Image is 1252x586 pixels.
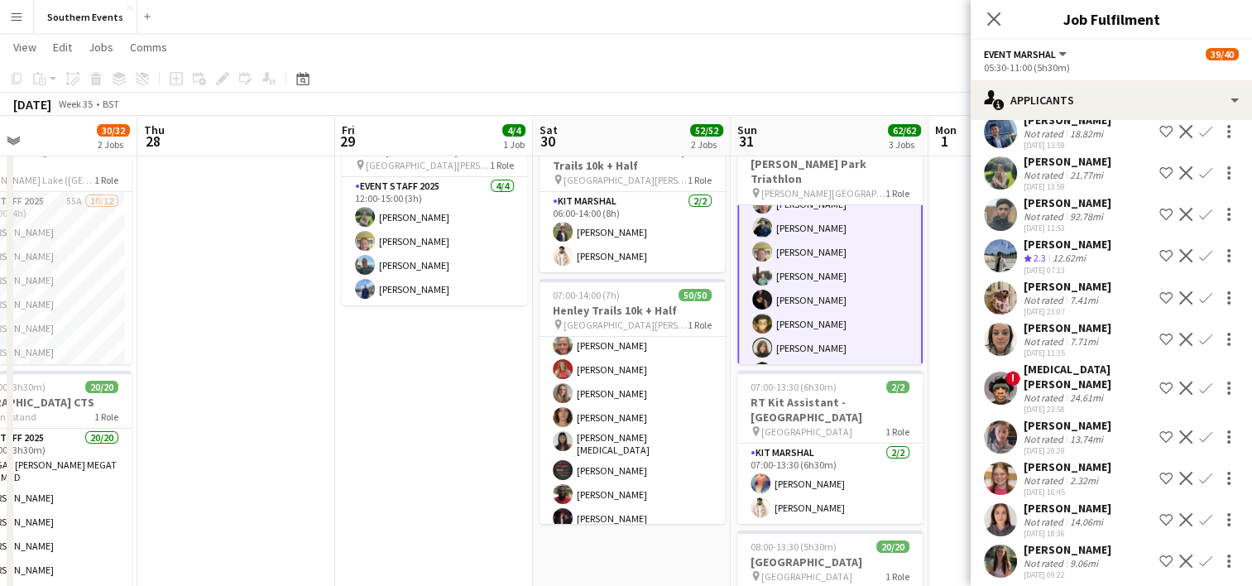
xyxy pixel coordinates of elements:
div: [PERSON_NAME] [1024,542,1111,557]
span: [GEOGRAPHIC_DATA] [761,570,852,583]
span: Fri [342,122,355,137]
div: 7.41mi [1067,294,1101,306]
div: 14.06mi [1067,516,1106,528]
a: View [7,36,43,58]
div: Not rated [1024,474,1067,487]
button: Southern Events [34,1,137,33]
span: 4/4 [502,124,525,137]
span: [GEOGRAPHIC_DATA][PERSON_NAME] [564,174,688,186]
div: [DATE] 13:59 [1024,140,1111,151]
div: [PERSON_NAME] [1024,320,1111,335]
span: 28 [142,132,165,151]
app-card-role: Event Staff 20254/412:00-15:00 (3h)[PERSON_NAME][PERSON_NAME][PERSON_NAME][PERSON_NAME] [342,177,527,305]
span: 29 [339,132,355,151]
h3: Job Fulfilment [971,8,1252,30]
div: [DATE] 20:29 [1024,445,1111,456]
span: 1 Role [94,411,118,423]
span: Mon [935,122,957,137]
div: [DATE] 11:35 [1024,348,1111,358]
span: 50/50 [679,289,712,301]
div: [PERSON_NAME] [1024,237,1111,252]
div: [DATE] 09:22 [1024,569,1111,580]
div: [DATE] 13:59 [1024,181,1111,192]
span: 39/40 [1206,48,1239,60]
span: 31 [735,132,757,151]
span: Sun [737,122,757,137]
span: 1 Role [490,159,514,171]
div: 13.74mi [1067,433,1106,445]
app-job-card: 07:00-13:30 (6h30m)2/2RT Kit Assistant - [GEOGRAPHIC_DATA] [GEOGRAPHIC_DATA]1 RoleKit Marshal2/20... [737,371,923,524]
h3: Henley Trails 10k + Half [540,303,725,318]
a: Comms [123,36,174,58]
span: 1 Role [885,425,909,438]
div: 3 Jobs [889,138,920,151]
app-job-card: 07:00-14:00 (7h)50/50Henley Trails 10k + Half [GEOGRAPHIC_DATA][PERSON_NAME]1 Role[PERSON_NAME][P... [540,279,725,524]
span: Week 35 [55,98,96,110]
span: 2.3 [1034,252,1046,264]
div: 1 Job [503,138,525,151]
span: 52/52 [690,124,723,137]
h3: [PERSON_NAME] Park Triathlon [737,156,923,186]
span: 08:00-13:30 (5h30m) [751,540,837,553]
div: Not rated [1024,335,1067,348]
span: [GEOGRAPHIC_DATA][PERSON_NAME] [366,159,490,171]
div: Not rated [1024,557,1067,569]
div: [DATE] 23:58 [1024,404,1153,415]
div: 92.78mi [1067,210,1106,223]
div: Not rated [1024,127,1067,140]
app-job-card: Updated05:30-11:00 (5h30m)40/40[PERSON_NAME] Park Triathlon [PERSON_NAME][GEOGRAPHIC_DATA]1 RoleE... [737,119,923,364]
div: [DATE] [13,96,51,113]
div: 7.71mi [1067,335,1101,348]
span: 1 Role [885,570,909,583]
h3: RT Kit Assistant - Henley Trails 10k + Half [540,143,725,173]
div: [DATE] 11:53 [1024,223,1111,233]
span: 07:00-13:30 (6h30m) [751,381,837,393]
button: Event Marshal [984,48,1069,60]
app-job-card: 12:00-15:00 (3h)4/4Henley Trails set up [GEOGRAPHIC_DATA][PERSON_NAME]1 RoleEvent Staff 20254/412... [342,119,527,305]
div: 2 Jobs [691,138,722,151]
div: 2.32mi [1067,474,1101,487]
span: 1 Role [94,174,118,186]
span: 30 [537,132,558,151]
a: Edit [46,36,79,58]
span: 20/20 [876,540,909,553]
span: 07:00-14:00 (7h) [553,289,620,301]
span: Sat [540,122,558,137]
div: Applicants [971,80,1252,120]
div: [PERSON_NAME] [1024,459,1111,474]
div: 18.82mi [1067,127,1106,140]
div: Not rated [1024,516,1067,528]
span: [GEOGRAPHIC_DATA][PERSON_NAME] [564,319,688,331]
span: [GEOGRAPHIC_DATA] [761,425,852,438]
div: BST [103,98,119,110]
span: 62/62 [888,124,921,137]
div: 05:30-11:00 (5h30m) [984,61,1239,74]
span: Jobs [89,40,113,55]
h3: [GEOGRAPHIC_DATA] [737,555,923,569]
span: Thu [144,122,165,137]
span: 20/20 [85,381,118,393]
div: Not rated [1024,294,1067,306]
a: Jobs [82,36,120,58]
span: 1 Role [688,319,712,331]
span: Comms [130,40,167,55]
div: [PERSON_NAME] [1024,501,1111,516]
span: 1 Role [688,174,712,186]
span: 2/2 [886,381,909,393]
app-job-card: 06:00-14:00 (8h)2/2RT Kit Assistant - Henley Trails 10k + Half [GEOGRAPHIC_DATA][PERSON_NAME]1 Ro... [540,119,725,272]
div: [PERSON_NAME] [1024,113,1111,127]
div: 2 Jobs [98,138,129,151]
span: Edit [53,40,72,55]
div: [PERSON_NAME] [1024,418,1111,433]
span: ! [1005,371,1020,386]
div: [DATE] 18:36 [1024,528,1111,539]
span: 1 [933,132,957,151]
div: [PERSON_NAME] [1024,195,1111,210]
div: [DATE] 23:07 [1024,306,1111,317]
span: 1 Role [885,187,909,199]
